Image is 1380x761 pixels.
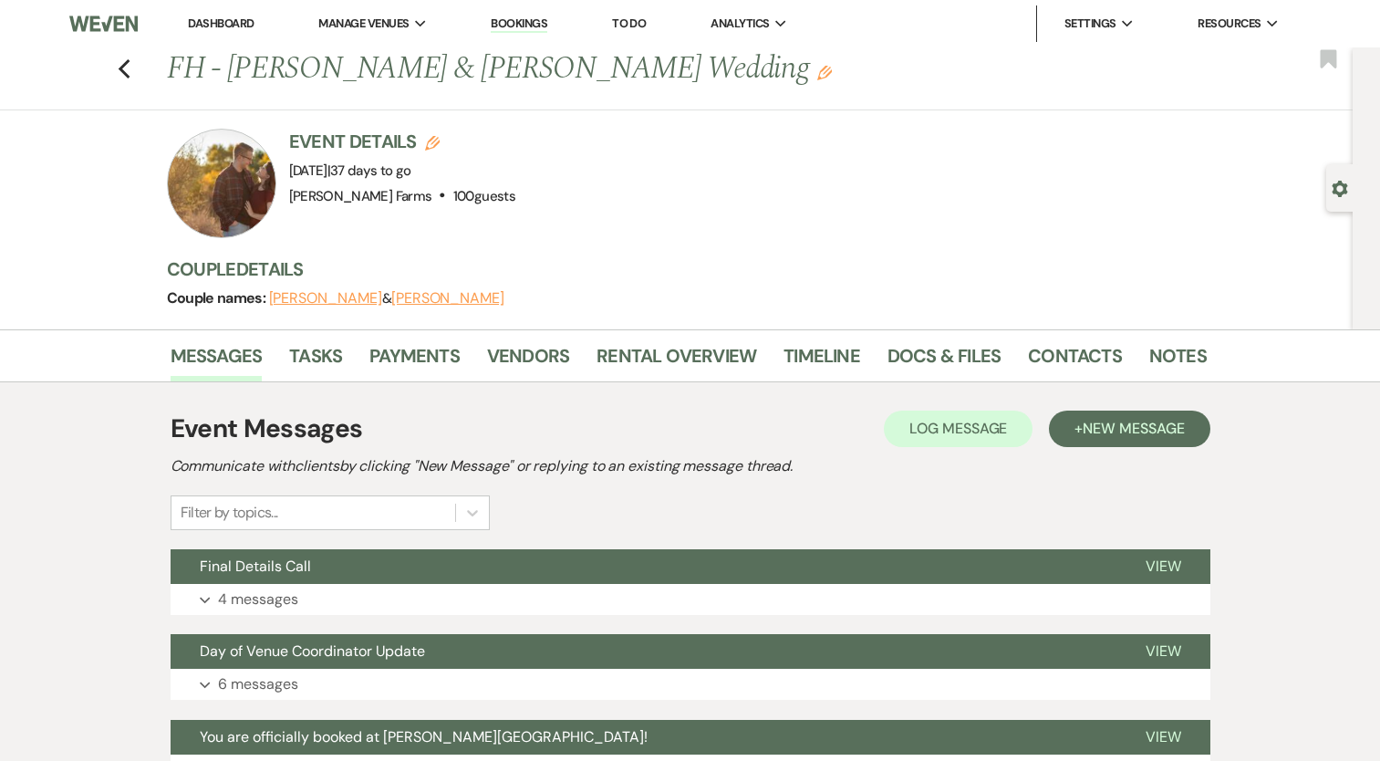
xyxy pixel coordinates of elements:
[200,641,425,661] span: Day of Venue Coordinator Update
[1049,411,1209,447] button: +New Message
[171,549,1116,584] button: Final Details Call
[171,341,263,381] a: Messages
[487,341,569,381] a: Vendors
[327,162,411,180] span: |
[289,129,515,154] h3: Event Details
[1149,341,1207,381] a: Notes
[289,341,342,381] a: Tasks
[171,634,1116,669] button: Day of Venue Coordinator Update
[884,411,1032,447] button: Log Message
[171,720,1116,755] button: You are officially booked at [PERSON_NAME][GEOGRAPHIC_DATA]!
[887,341,1001,381] a: Docs & Files
[171,455,1210,477] h2: Communicate with clients by clicking "New Message" or replying to an existing message thread.
[171,669,1210,700] button: 6 messages
[491,16,547,33] a: Bookings
[289,162,411,180] span: [DATE]
[597,341,756,381] a: Rental Overview
[453,187,515,205] span: 100 guests
[218,588,298,611] p: 4 messages
[1146,727,1181,746] span: View
[711,15,769,33] span: Analytics
[218,672,298,696] p: 6 messages
[188,16,254,31] a: Dashboard
[167,47,984,91] h1: FH - [PERSON_NAME] & [PERSON_NAME] Wedding
[909,419,1007,438] span: Log Message
[391,291,504,306] button: [PERSON_NAME]
[1116,634,1210,669] button: View
[1332,179,1348,196] button: Open lead details
[289,187,432,205] span: [PERSON_NAME] Farms
[181,502,278,524] div: Filter by topics...
[1083,419,1184,438] span: New Message
[171,410,363,448] h1: Event Messages
[1028,341,1122,381] a: Contacts
[167,256,1188,282] h3: Couple Details
[167,288,269,308] span: Couple names:
[1198,15,1261,33] span: Resources
[612,16,646,31] a: To Do
[171,584,1210,615] button: 4 messages
[269,289,504,308] span: &
[783,341,860,381] a: Timeline
[1146,557,1181,576] span: View
[200,557,311,576] span: Final Details Call
[1116,549,1210,584] button: View
[369,341,460,381] a: Payments
[318,15,409,33] span: Manage Venues
[200,727,648,746] span: You are officially booked at [PERSON_NAME][GEOGRAPHIC_DATA]!
[330,162,411,180] span: 37 days to go
[1146,641,1181,661] span: View
[1116,720,1210,755] button: View
[69,5,138,43] img: Weven Logo
[269,291,382,306] button: [PERSON_NAME]
[1064,15,1116,33] span: Settings
[817,64,832,80] button: Edit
